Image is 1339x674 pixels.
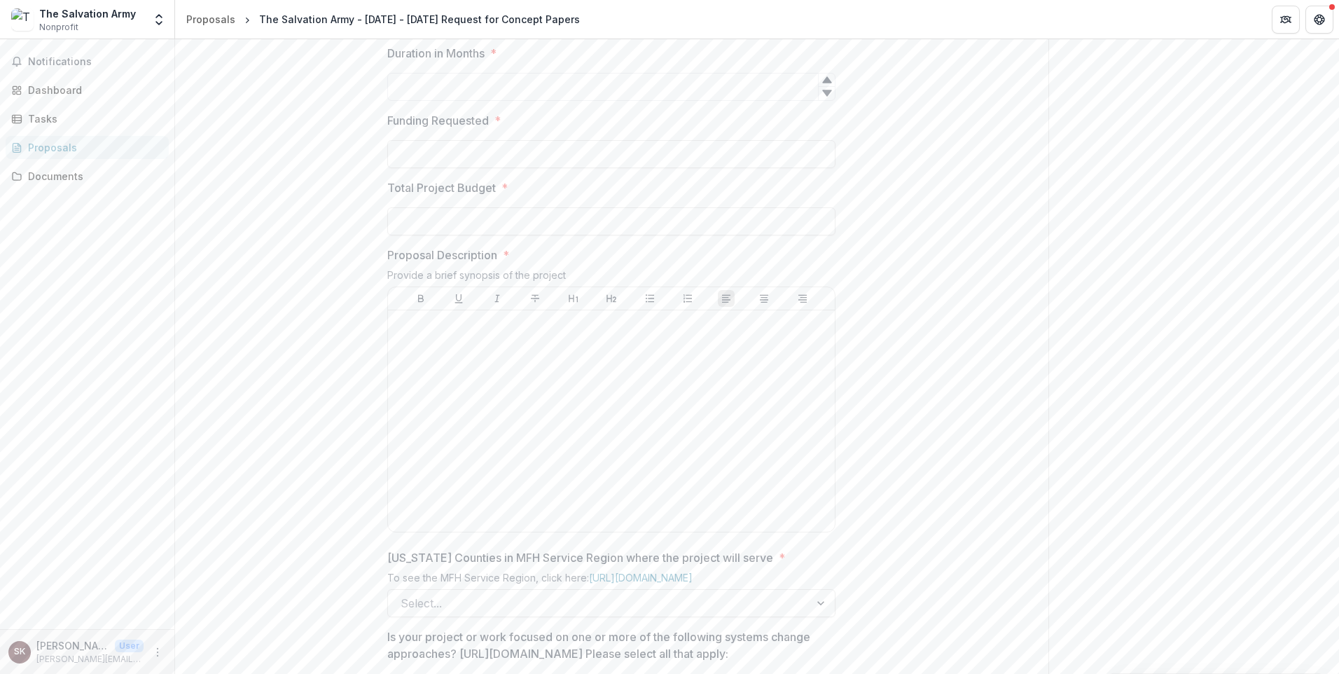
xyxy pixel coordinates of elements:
[387,247,497,263] p: Proposal Description
[6,78,169,102] a: Dashboard
[1305,6,1333,34] button: Get Help
[115,640,144,652] p: User
[387,179,496,196] p: Total Project Budget
[679,290,696,307] button: Ordered List
[39,6,136,21] div: The Salvation Army
[794,290,811,307] button: Align Right
[181,9,241,29] a: Proposals
[756,290,772,307] button: Align Center
[589,572,693,584] a: [URL][DOMAIN_NAME]
[149,6,169,34] button: Open entity switcher
[387,572,835,589] div: To see the MFH Service Region, click here:
[28,111,158,126] div: Tasks
[489,290,506,307] button: Italicize
[387,628,827,662] p: Is your project or work focused on one or more of the following systems change approaches? [URL][...
[6,107,169,130] a: Tasks
[28,140,158,155] div: Proposals
[387,269,835,287] div: Provide a brief synopsis of the project
[36,653,144,666] p: [PERSON_NAME][EMAIL_ADDRESS][PERSON_NAME][DOMAIN_NAME]
[28,83,158,97] div: Dashboard
[36,638,109,653] p: [PERSON_NAME]
[6,50,169,73] button: Notifications
[603,290,620,307] button: Heading 2
[11,8,34,31] img: The Salvation Army
[149,644,166,661] button: More
[6,136,169,159] a: Proposals
[186,12,235,27] div: Proposals
[28,169,158,184] div: Documents
[527,290,543,307] button: Strike
[14,647,25,656] div: Stacey Koeller
[412,290,429,307] button: Bold
[39,21,78,34] span: Nonprofit
[450,290,467,307] button: Underline
[28,56,163,68] span: Notifications
[1272,6,1300,34] button: Partners
[181,9,585,29] nav: breadcrumb
[387,549,773,566] p: [US_STATE] Counties in MFH Service Region where the project will serve
[259,12,580,27] div: The Salvation Army - [DATE] - [DATE] Request for Concept Papers
[387,45,485,62] p: Duration in Months
[565,290,582,307] button: Heading 1
[6,165,169,188] a: Documents
[387,112,489,129] p: Funding Requested
[718,290,735,307] button: Align Left
[641,290,658,307] button: Bullet List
